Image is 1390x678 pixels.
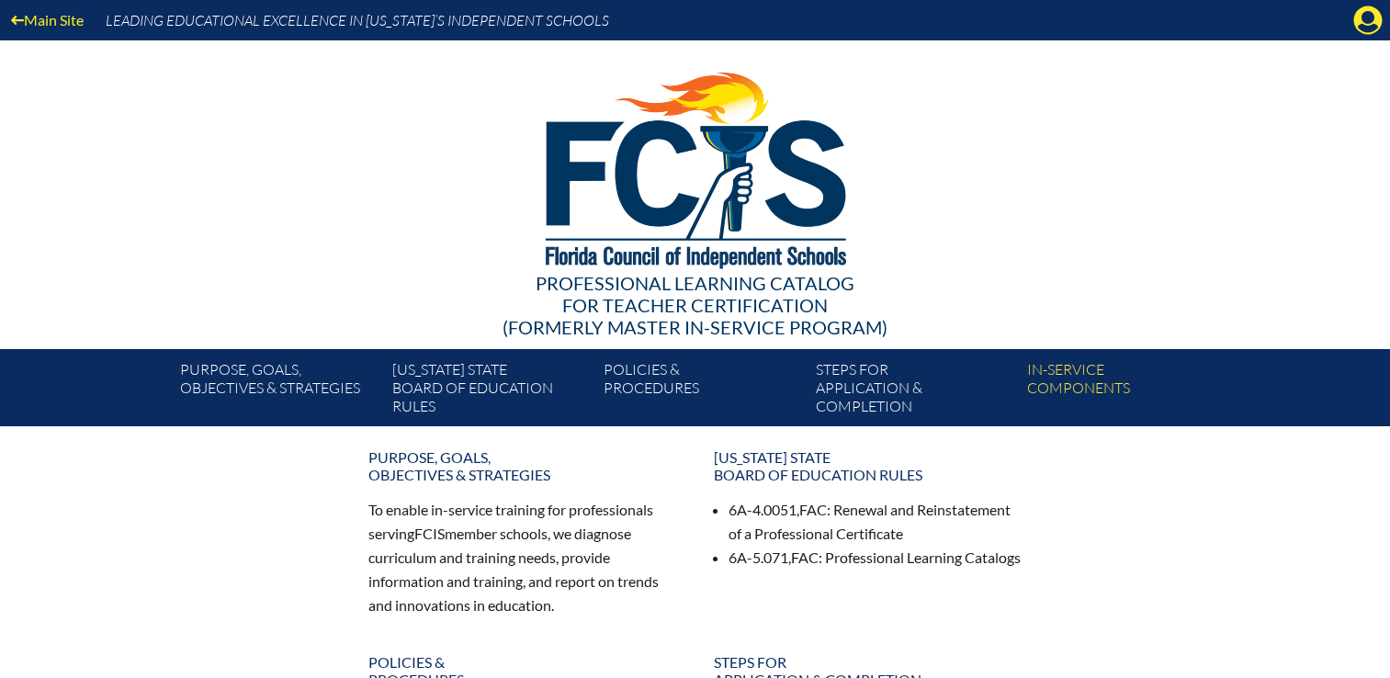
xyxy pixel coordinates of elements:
a: Purpose, goals,objectives & strategies [357,441,688,491]
p: To enable in-service training for professionals serving member schools, we diagnose curriculum an... [368,498,677,616]
span: FAC [791,548,819,566]
div: Professional Learning Catalog (formerly Master In-service Program) [166,272,1225,338]
span: for Teacher Certification [562,294,828,316]
a: Main Site [4,7,91,32]
svg: Manage account [1353,6,1383,35]
li: 6A-4.0051, : Renewal and Reinstatement of a Professional Certificate [729,498,1023,546]
a: In-servicecomponents [1020,356,1231,426]
a: Steps forapplication & completion [808,356,1020,426]
a: [US_STATE] StateBoard of Education rules [385,356,596,426]
a: Policies &Procedures [596,356,808,426]
span: FAC [799,501,827,518]
img: FCISlogo221.eps [505,40,885,291]
a: [US_STATE] StateBoard of Education rules [703,441,1034,491]
span: FCIS [414,525,445,542]
li: 6A-5.071, : Professional Learning Catalogs [729,546,1023,570]
a: Purpose, goals,objectives & strategies [173,356,384,426]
